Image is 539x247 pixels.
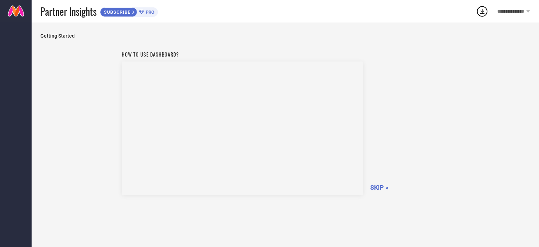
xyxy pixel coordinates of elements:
[100,6,158,17] a: SUBSCRIBEPRO
[122,61,363,195] iframe: YouTube video player
[40,33,530,39] span: Getting Started
[100,9,132,15] span: SUBSCRIBE
[40,4,97,19] span: Partner Insights
[144,9,154,15] span: PRO
[476,5,488,18] div: Open download list
[122,51,363,58] h1: How to use dashboard?
[370,184,388,191] span: SKIP »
